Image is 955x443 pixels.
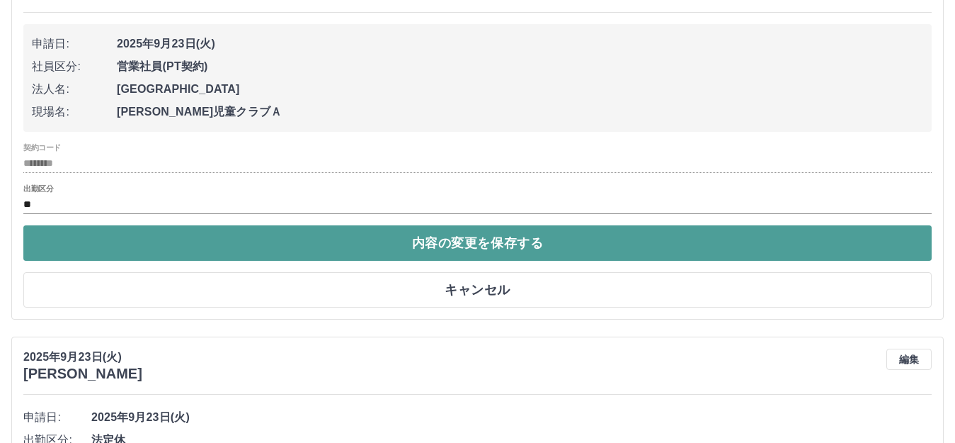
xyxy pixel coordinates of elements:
[23,142,61,153] label: 契約コード
[23,409,91,426] span: 申請日:
[117,81,923,98] span: [GEOGRAPHIC_DATA]
[32,58,117,75] span: 社員区分:
[32,35,117,52] span: 申請日:
[32,103,117,120] span: 現場名:
[117,58,923,75] span: 営業社員(PT契約)
[23,366,142,382] h3: [PERSON_NAME]
[32,81,117,98] span: 法人名:
[117,35,923,52] span: 2025年9月23日(火)
[91,409,932,426] span: 2025年9月23日(火)
[23,184,53,194] label: 出勤区分
[23,349,142,366] p: 2025年9月23日(火)
[886,349,932,370] button: 編集
[23,272,932,308] button: キャンセル
[23,225,932,261] button: 内容の変更を保存する
[117,103,923,120] span: [PERSON_NAME]児童クラブＡ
